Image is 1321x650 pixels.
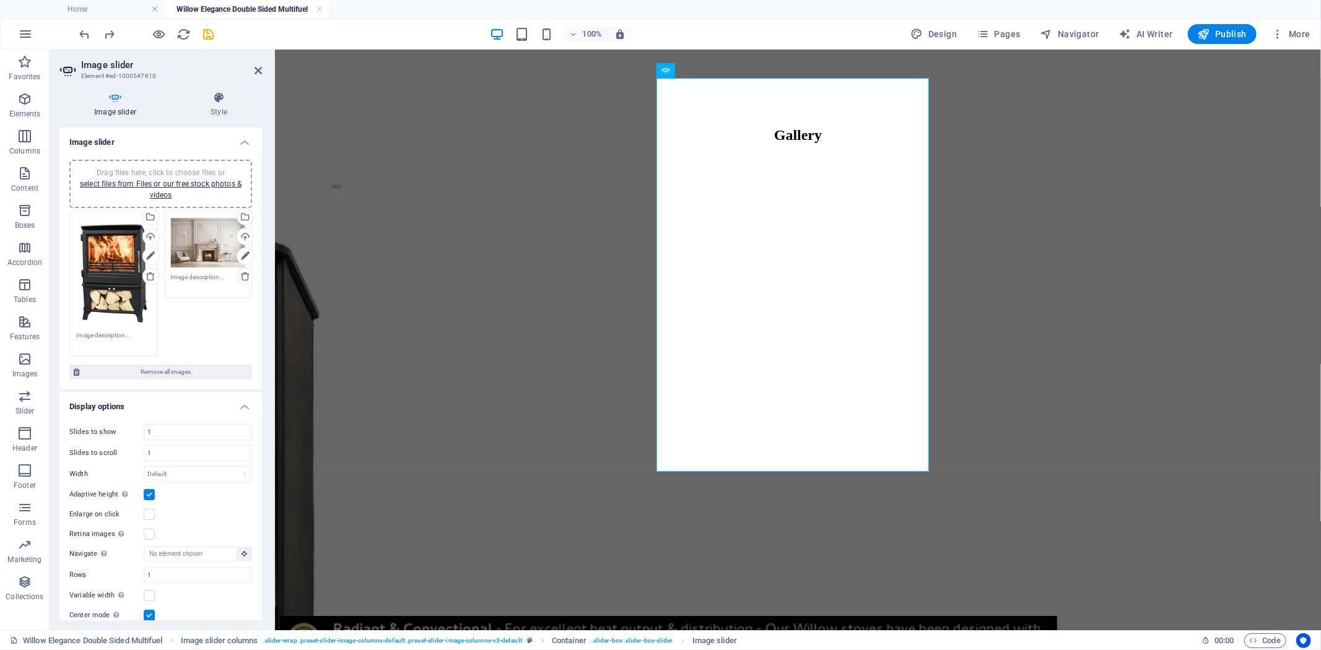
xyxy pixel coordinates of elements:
p: Boxes [15,220,35,230]
p: Header [12,443,37,453]
p: Tables [14,295,36,305]
p: Forms [14,518,36,527]
p: Favorites [9,72,40,82]
span: 00 00 [1214,633,1234,648]
button: AI Writer [1114,24,1178,44]
span: . slider-box .slider-box-slider [591,633,673,648]
h6: 100% [582,27,602,41]
button: Pages [972,24,1025,44]
div: Image Slider [57,129,990,544]
div: 3LeafWillowEleganceModelMultifuelRoomPicture-fgsZtII7SwXtgIHZl0XR4Q.jpg [171,218,246,268]
button: Click here to leave preview mode and continue editing [152,27,167,41]
p: Features [10,332,40,342]
p: Footer [14,480,36,490]
label: Retina images [69,527,144,542]
h4: Image slider [59,92,176,118]
span: Remove all images [84,365,248,379]
i: On resize automatically adjust zoom level to fit chosen device. [614,28,626,40]
label: Width [69,470,144,477]
h4: Style [176,92,262,118]
p: Columns [9,146,40,156]
span: Code [1250,633,1281,648]
h2: Image slider [81,59,262,71]
p: Marketing [7,555,41,565]
span: Click to select. Double-click to edit [181,633,258,648]
i: Reload page [177,27,191,41]
label: Rows [69,571,144,578]
button: Design [906,24,962,44]
i: Redo: Delete elements (Ctrl+Y, ⌘+Y) [103,27,117,41]
p: Collections [6,592,43,602]
label: Slides to show [69,428,144,435]
span: Click to select. Double-click to edit [552,633,586,648]
h4: Willow Elegance Double Sided Multifuel [165,2,329,16]
label: Slides to scroll [69,449,144,456]
button: Publish [1188,24,1257,44]
div: 3LeafWillowEleganceLogstoreModelMultifuel-pBKhKW4G5i5DRchScPZKFw.jpg [76,218,151,326]
span: : [1223,636,1225,645]
label: Adaptive height [69,487,144,502]
button: Usercentrics [1296,633,1311,648]
p: Images [12,369,38,379]
span: More [1271,28,1310,40]
span: Design [911,28,957,40]
i: This element is a customizable preset [527,637,533,644]
h3: Element #ed-1000547610 [81,71,237,82]
p: Accordion [7,258,42,267]
button: redo [102,27,117,41]
a: select files from Files or our free stock photos & videos [80,180,242,199]
p: Slider [15,406,35,416]
div: Design (Ctrl+Alt+Y) [906,24,962,44]
span: . slider-wrap .preset-slider-image-columns-default .preset-slider-image-columns-v3-default [263,633,522,648]
label: Navigate [69,547,144,561]
nav: breadcrumb [181,633,737,648]
span: Click to select. Double-click to edit [692,633,737,648]
button: 100% [564,27,608,41]
button: Navigator [1035,24,1104,44]
label: Enlarge on click [69,507,144,522]
button: undo [77,27,92,41]
span: AI Writer [1119,28,1173,40]
span: Drag files here, click to choose files or [80,168,242,199]
label: Variable width [69,588,144,603]
i: Undo: Delete elements (Ctrl+Z) [78,27,92,41]
a: Click to cancel selection. Double-click to open Pages [10,633,163,648]
button: More [1267,24,1315,44]
i: Save (Ctrl+S) [202,27,216,41]
button: reload [177,27,191,41]
button: Code [1244,633,1286,648]
span: Navigator [1040,28,1099,40]
h6: Session time [1201,633,1234,648]
p: Content [11,183,38,193]
button: save [201,27,216,41]
label: Center mode [69,608,144,623]
h4: Image slider [59,128,262,150]
span: Publish [1198,28,1247,40]
h4: Display options [59,392,262,414]
input: No element chosen [144,547,237,561]
button: Remove all images [69,365,252,379]
span: Pages [977,28,1020,40]
p: Elements [9,109,41,119]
